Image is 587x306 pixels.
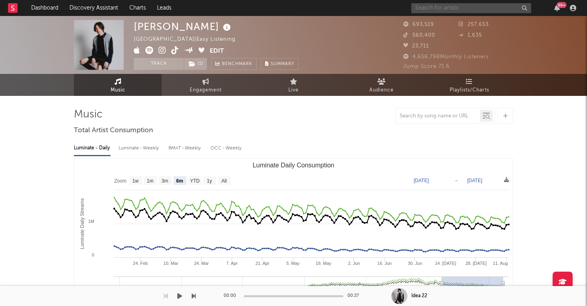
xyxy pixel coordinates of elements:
text: 7. Apr [226,261,238,266]
div: Luminate - Weekly [119,141,161,155]
span: Playlists/Charts [450,85,489,95]
text: All [221,178,226,184]
text: [DATE] [414,178,429,183]
text: 21. Apr [256,261,270,266]
a: Audience [337,74,425,96]
span: 4,656,798 Monthly Listeners [403,54,489,60]
span: 1,635 [458,33,482,38]
text: Zoom [114,178,127,184]
text: 24. Feb [133,261,148,266]
div: BMAT - Weekly [169,141,202,155]
text: 14. [DATE] [435,261,456,266]
div: Idea 22 [411,292,427,300]
div: 00:27 [347,291,363,301]
a: Playlists/Charts [425,74,513,96]
span: Live [288,85,299,95]
text: 1m [147,178,154,184]
button: Track [134,58,184,70]
span: Engagement [190,85,222,95]
span: Music [111,85,125,95]
button: Summary [261,58,299,70]
div: [PERSON_NAME] [134,20,233,33]
div: Luminate - Daily [74,141,111,155]
a: Engagement [162,74,250,96]
text: 6m [176,178,183,184]
text: 28. [DATE] [466,261,487,266]
text: 5. May [286,261,300,266]
text: [DATE] [467,178,482,183]
a: Music [74,74,162,96]
span: 23,711 [403,44,429,49]
span: 693,519 [403,22,434,27]
text: 11. Aug [493,261,508,266]
span: ( 1 ) [184,58,207,70]
text: 24. Mar [194,261,209,266]
a: Benchmark [211,58,257,70]
div: [GEOGRAPHIC_DATA] | Easy Listening [134,35,245,44]
span: Summary [271,62,294,66]
span: Total Artist Consumption [74,126,153,135]
button: 99+ [554,5,560,11]
div: 99 + [557,2,567,8]
text: 2. Jun [348,261,360,266]
text: 1w [133,178,139,184]
button: (1) [184,58,207,70]
div: OCC - Weekly [210,141,242,155]
text: 10. Mar [163,261,178,266]
text: 0 [92,252,94,257]
text: Luminate Daily Consumption [253,162,335,169]
button: Edit [210,46,224,56]
span: Audience [369,85,394,95]
span: Benchmark [222,60,252,69]
text: 1y [207,178,212,184]
text: YTD [190,178,200,184]
div: 00:00 [224,291,240,301]
text: 30. Jun [408,261,422,266]
span: Jump Score: 71.6 [403,64,450,69]
text: 3m [162,178,169,184]
span: 257,653 [458,22,489,27]
a: Live [250,74,337,96]
text: → [454,178,458,183]
text: 19. May [315,261,331,266]
span: 560,400 [403,33,435,38]
input: Search by song name or URL [396,113,480,119]
text: Luminate Daily Streams [79,198,85,249]
input: Search for artists [411,3,531,13]
text: 16. Jun [377,261,392,266]
text: 1M [88,219,94,224]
